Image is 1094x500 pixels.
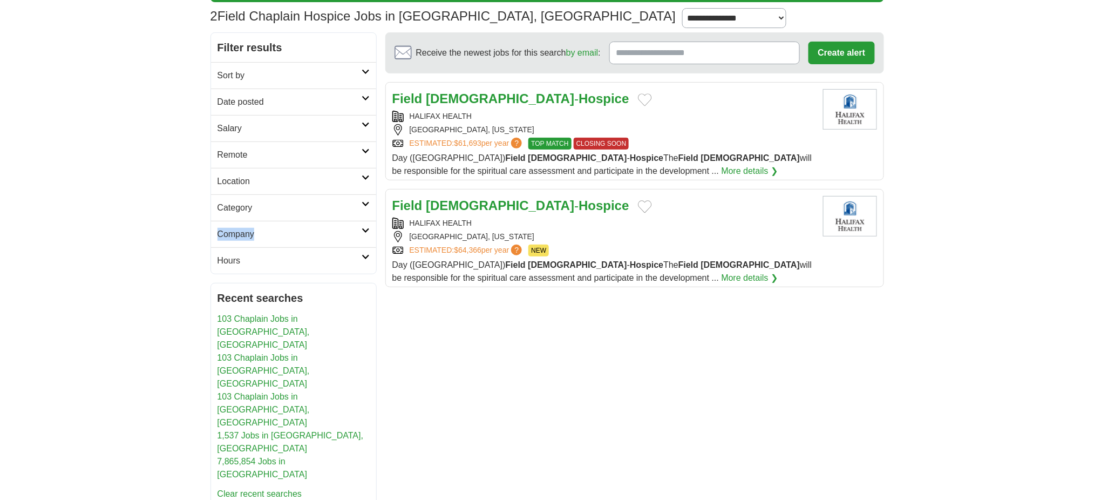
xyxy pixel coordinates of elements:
button: Add to favorite jobs [638,200,652,213]
img: Halifax Health logo [823,89,877,130]
span: TOP MATCH [528,138,571,150]
span: NEW [528,245,549,256]
h2: Filter results [211,33,376,62]
a: Remote [211,141,376,168]
h1: Field Chaplain Hospice Jobs in [GEOGRAPHIC_DATA], [GEOGRAPHIC_DATA] [210,9,676,23]
a: 103 Chaplain Jobs in [GEOGRAPHIC_DATA], [GEOGRAPHIC_DATA] [218,353,310,388]
a: Date posted [211,89,376,115]
h2: Recent searches [218,290,370,306]
strong: [DEMOGRAPHIC_DATA] [426,91,574,106]
strong: Field [506,153,526,163]
button: Add to favorite jobs [638,93,652,106]
h2: Date posted [218,96,362,109]
span: $64,366 [454,246,481,254]
strong: [DEMOGRAPHIC_DATA] [701,153,800,163]
span: $61,693 [454,139,481,147]
strong: [DEMOGRAPHIC_DATA] [528,260,627,269]
h2: Hours [218,254,362,267]
a: by email [566,48,599,57]
div: [GEOGRAPHIC_DATA], [US_STATE] [392,124,814,136]
strong: Hospice [579,91,629,106]
a: Hours [211,247,376,274]
button: Create alert [808,42,874,64]
a: Field [DEMOGRAPHIC_DATA]-Hospice [392,91,629,106]
h2: Company [218,228,362,241]
a: HALIFAX HEALTH [410,112,472,120]
strong: Field [678,260,698,269]
a: 7,865,854 Jobs in [GEOGRAPHIC_DATA] [218,457,308,479]
span: 2 [210,6,218,26]
a: Location [211,168,376,194]
strong: Field [392,198,423,213]
h2: Remote [218,148,362,161]
a: ESTIMATED:$64,366per year? [410,245,525,256]
a: More details ❯ [722,165,778,178]
img: Halifax Health logo [823,196,877,237]
h2: Category [218,201,362,214]
a: More details ❯ [722,272,778,285]
strong: Field [506,260,526,269]
strong: [DEMOGRAPHIC_DATA] [528,153,627,163]
a: Sort by [211,62,376,89]
a: 103 Chaplain Jobs in [GEOGRAPHIC_DATA], [GEOGRAPHIC_DATA] [218,392,310,427]
a: Category [211,194,376,221]
a: HALIFAX HEALTH [410,219,472,227]
h2: Sort by [218,69,362,82]
span: Day ([GEOGRAPHIC_DATA]) - The will be responsible for the spiritual care assessment and participa... [392,153,812,175]
strong: Hospice [579,198,629,213]
strong: Hospice [630,153,663,163]
strong: [DEMOGRAPHIC_DATA] [426,198,574,213]
h2: Salary [218,122,362,135]
span: ? [511,245,522,255]
h2: Location [218,175,362,188]
a: Field [DEMOGRAPHIC_DATA]-Hospice [392,198,629,213]
span: ? [511,138,522,148]
a: Company [211,221,376,247]
a: ESTIMATED:$61,693per year? [410,138,525,150]
strong: Field [392,91,423,106]
span: Receive the newest jobs for this search : [416,46,601,59]
strong: Hospice [630,260,663,269]
span: CLOSING SOON [574,138,629,150]
div: [GEOGRAPHIC_DATA], [US_STATE] [392,231,814,242]
a: 1,537 Jobs in [GEOGRAPHIC_DATA], [GEOGRAPHIC_DATA] [218,431,364,453]
strong: [DEMOGRAPHIC_DATA] [701,260,800,269]
a: 103 Chaplain Jobs in [GEOGRAPHIC_DATA], [GEOGRAPHIC_DATA] [218,314,310,349]
a: Clear recent searches [218,489,302,498]
span: Day ([GEOGRAPHIC_DATA]) - The will be responsible for the spiritual care assessment and participa... [392,260,812,282]
a: Salary [211,115,376,141]
strong: Field [678,153,698,163]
